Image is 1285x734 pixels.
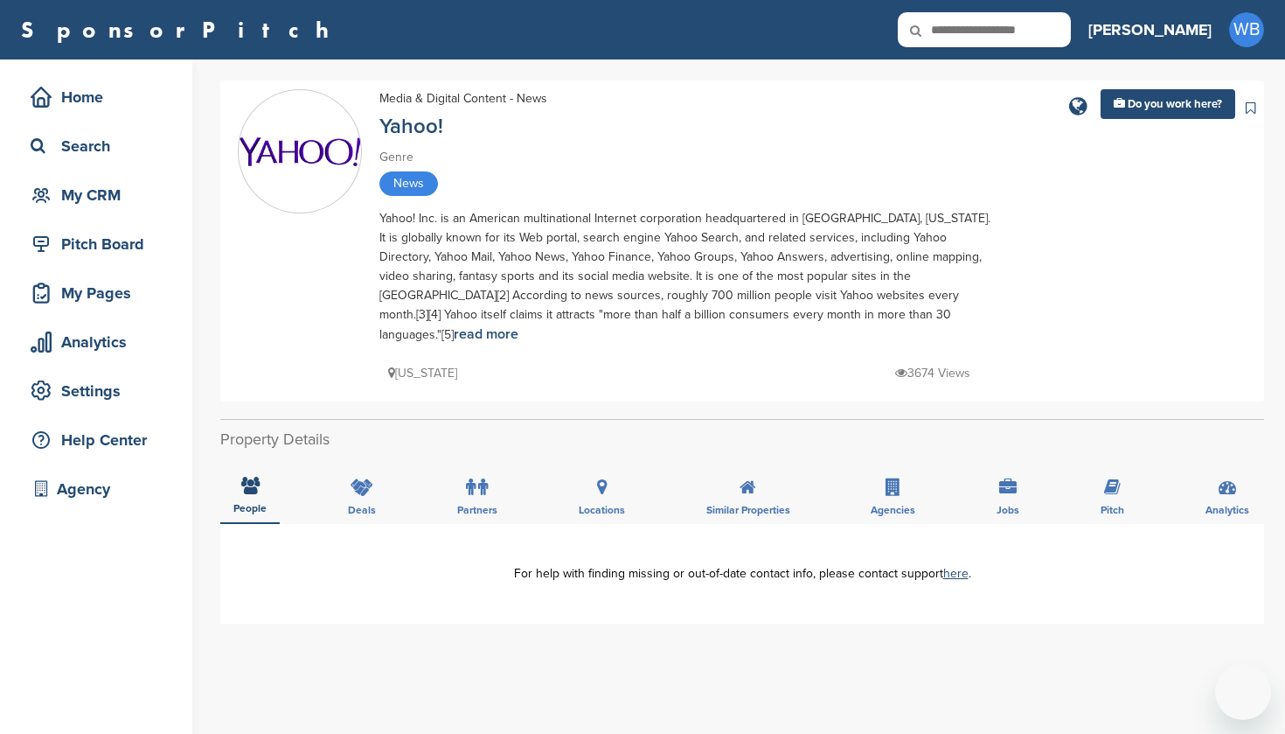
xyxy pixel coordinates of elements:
[1101,89,1235,119] a: Do you work here?
[997,505,1019,515] span: Jobs
[17,273,175,313] a: My Pages
[379,89,547,108] div: Media & Digital Content - News
[233,503,267,514] span: People
[895,362,970,384] p: 3674 Views
[220,428,1264,451] h2: Property Details
[17,469,175,509] a: Agency
[26,277,175,309] div: My Pages
[579,505,625,515] span: Locations
[457,505,497,515] span: Partners
[379,114,443,139] a: Yahoo!
[1088,10,1212,49] a: [PERSON_NAME]
[239,137,361,165] img: Sponsorpitch & Yahoo!
[17,322,175,362] a: Analytics
[26,81,175,113] div: Home
[943,566,969,581] a: here
[388,362,457,384] p: [US_STATE]
[26,424,175,456] div: Help Center
[1088,17,1212,42] h3: [PERSON_NAME]
[1128,97,1222,111] span: Do you work here?
[1205,505,1249,515] span: Analytics
[17,420,175,460] a: Help Center
[17,175,175,215] a: My CRM
[379,148,991,167] div: Genre
[26,326,175,358] div: Analytics
[1215,664,1271,720] iframe: Button to launch messaging window
[1101,505,1124,515] span: Pitch
[26,130,175,162] div: Search
[706,505,790,515] span: Similar Properties
[17,77,175,117] a: Home
[21,18,340,41] a: SponsorPitch
[247,568,1238,580] div: For help with finding missing or out-of-date contact info, please contact support .
[17,371,175,411] a: Settings
[348,505,376,515] span: Deals
[17,224,175,264] a: Pitch Board
[26,473,175,505] div: Agency
[26,228,175,260] div: Pitch Board
[1229,12,1264,47] span: WB
[871,505,915,515] span: Agencies
[26,179,175,211] div: My CRM
[379,171,438,196] span: News
[379,209,991,345] div: Yahoo! Inc. is an American multinational Internet corporation headquartered in [GEOGRAPHIC_DATA],...
[26,375,175,407] div: Settings
[454,325,518,343] a: read more
[17,126,175,166] a: Search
